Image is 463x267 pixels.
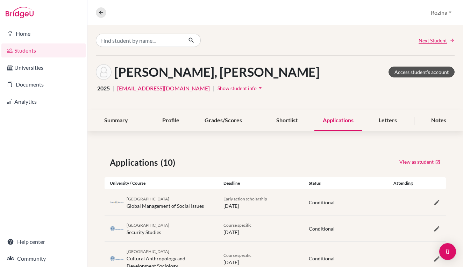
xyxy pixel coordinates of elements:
a: [EMAIL_ADDRESS][DOMAIN_NAME] [117,84,210,93]
button: Show student infoarrow_drop_down [217,83,264,94]
div: Summary [96,110,136,131]
a: Analytics [1,95,86,109]
img: Bridge-U [6,7,34,18]
div: Global Management of Social Issues [127,195,204,210]
span: Course specific [223,253,251,258]
div: Profile [154,110,188,131]
a: View as student [399,156,441,167]
span: [GEOGRAPHIC_DATA] [127,196,169,201]
h1: [PERSON_NAME], [PERSON_NAME] [114,64,320,80]
span: [GEOGRAPHIC_DATA] [127,249,169,254]
span: Next Student [419,37,447,44]
span: Course specific [223,222,251,228]
img: nl_lei_oonydk7g.png [110,256,124,261]
a: Help center [1,235,86,249]
span: [GEOGRAPHIC_DATA] [127,222,169,228]
div: [DATE] [218,251,304,266]
span: Conditional [309,255,335,261]
span: | [213,84,214,93]
a: Home [1,27,86,41]
img: Dorottya Kovács's avatar [96,64,112,80]
img: nl_til_4eq1jlri.png [110,200,124,205]
span: Early action scholarship [223,196,267,201]
span: Show student info [218,85,257,91]
span: Applications [110,156,161,169]
span: Conditional [309,199,335,205]
span: | [113,84,114,93]
div: Notes [423,110,455,131]
div: University / Course [105,180,218,186]
div: Applications [314,110,362,131]
div: Open Intercom Messenger [439,243,456,260]
div: Grades/Scores [196,110,250,131]
div: Letters [370,110,405,131]
a: Students [1,43,86,57]
input: Find student by name... [96,34,183,47]
div: Deadline [218,180,304,186]
a: Next Student [419,37,455,44]
span: Conditional [309,226,335,232]
i: arrow_drop_down [257,84,264,91]
span: (10) [161,156,178,169]
a: Universities [1,61,86,75]
a: Community [1,252,86,266]
span: 2025 [97,84,110,93]
div: Security Studies [127,221,169,236]
a: Access student's account [389,67,455,77]
a: Documents [1,77,86,91]
button: Rozina [428,6,455,19]
div: [DATE] [218,195,304,210]
div: [DATE] [218,221,304,236]
img: nl_lei_oonydk7g.png [110,226,124,231]
div: Attending [389,180,417,186]
div: Shortlist [268,110,306,131]
div: Status [304,180,389,186]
